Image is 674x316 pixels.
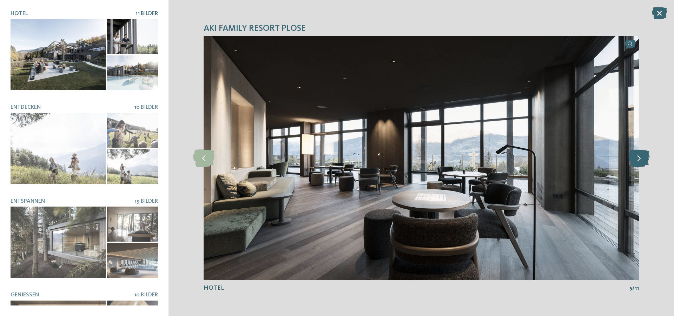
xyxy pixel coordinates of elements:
span: 10 Bilder [134,292,158,298]
span: Entspannen [11,199,45,204]
img: AKI Family Resort PLOSE [204,36,639,281]
span: / [632,284,635,292]
span: AKI Family Resort PLOSE [204,22,306,35]
span: Hotel [204,285,224,291]
span: 11 Bilder [136,11,158,16]
span: Hotel [11,11,28,16]
span: Entdecken [11,105,41,110]
span: Genießen [11,292,39,298]
span: 11 [635,284,639,292]
span: 10 Bilder [134,105,158,110]
span: 19 Bilder [134,199,158,204]
span: 5 [630,284,632,292]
